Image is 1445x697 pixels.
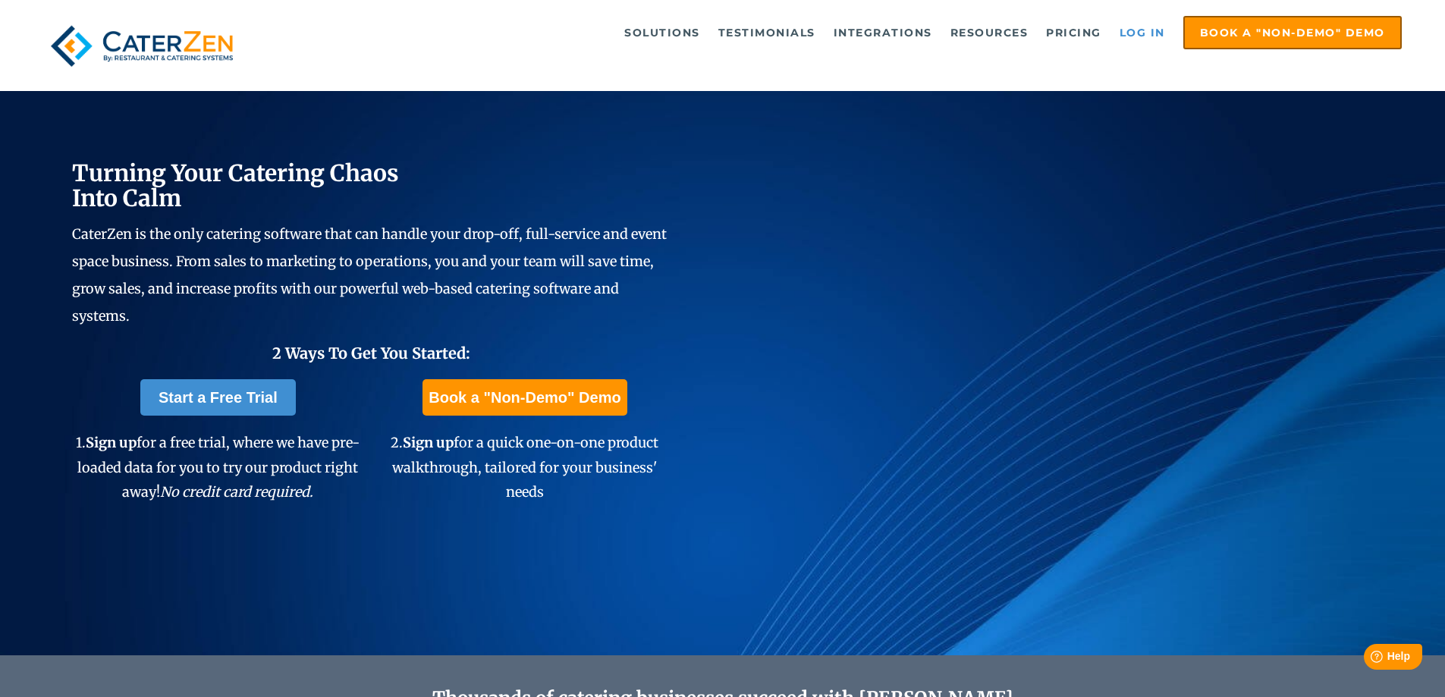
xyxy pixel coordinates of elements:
[272,344,470,363] span: 2 Ways To Get You Started:
[1183,16,1402,49] a: Book a "Non-Demo" Demo
[826,17,940,48] a: Integrations
[1038,17,1109,48] a: Pricing
[617,17,708,48] a: Solutions
[403,434,454,451] span: Sign up
[391,434,658,501] span: 2. for a quick one-on-one product walkthrough, tailored for your business' needs
[275,16,1402,49] div: Navigation Menu
[943,17,1036,48] a: Resources
[43,16,240,76] img: caterzen
[711,17,823,48] a: Testimonials
[72,159,399,212] span: Turning Your Catering Chaos Into Calm
[1112,17,1173,48] a: Log in
[86,434,137,451] span: Sign up
[76,434,360,501] span: 1. for a free trial, where we have pre-loaded data for you to try our product right away!
[72,225,667,325] span: CaterZen is the only catering software that can handle your drop-off, full-service and event spac...
[423,379,627,416] a: Book a "Non-Demo" Demo
[1310,638,1428,680] iframe: Help widget launcher
[160,483,313,501] em: No credit card required.
[140,379,296,416] a: Start a Free Trial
